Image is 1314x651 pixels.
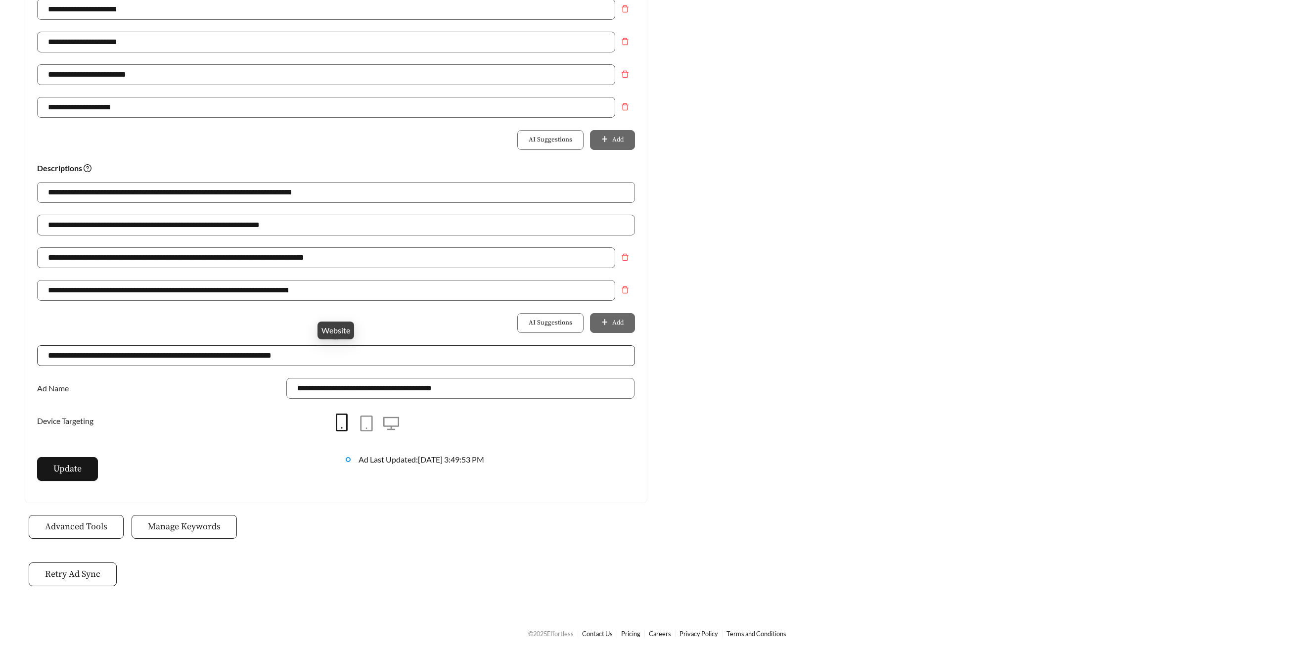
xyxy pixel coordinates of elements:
span: delete [616,38,634,46]
button: Remove field [615,64,635,84]
span: question-circle [84,164,91,172]
div: Ad Last Updated: [DATE] 3:49:53 PM [359,454,634,477]
button: AI Suggestions [517,313,584,333]
button: Advanced Tools [29,515,124,539]
a: Privacy Policy [680,630,718,638]
button: AI Suggestions [517,130,584,150]
button: Manage Keywords [132,515,237,539]
input: Ad Name [286,378,635,399]
span: AI Suggestions [529,135,572,145]
span: © 2025 Effortless [528,630,574,638]
label: Device Targeting [37,411,98,431]
button: plusAdd [590,130,634,150]
span: mobile [333,414,351,431]
span: delete [616,70,634,78]
span: AI Suggestions [529,318,572,328]
button: Remove field [615,280,635,300]
label: Ad Name [37,378,74,399]
span: Advanced Tools [45,520,107,533]
input: Website [37,345,635,366]
span: Retry Ad Sync [45,567,100,581]
button: Remove field [615,97,635,117]
button: Retry Ad Sync [29,562,117,586]
span: delete [616,253,634,261]
a: Contact Us [582,630,613,638]
span: delete [616,103,634,111]
strong: Descriptions [37,163,91,173]
span: tablet [359,416,374,431]
button: Remove field [615,32,635,51]
span: Manage Keywords [148,520,221,533]
button: Remove field [615,247,635,267]
div: Website [317,322,354,339]
button: mobile [329,411,354,435]
span: desktop [383,416,399,431]
span: delete [616,286,634,294]
span: delete [616,5,634,13]
button: desktop [379,412,404,436]
button: Update [37,457,98,481]
a: Pricing [621,630,640,638]
a: Careers [649,630,671,638]
button: plusAdd [590,313,634,333]
a: Terms and Conditions [726,630,786,638]
span: Update [53,462,82,475]
button: tablet [354,412,379,436]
